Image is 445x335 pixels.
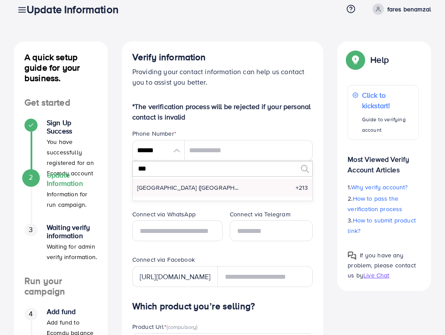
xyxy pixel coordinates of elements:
span: 4 [29,309,33,319]
span: [GEOGRAPHIC_DATA] (‫[GEOGRAPHIC_DATA]‬‎) [137,183,240,192]
h4: Add fund [47,308,97,316]
li: Sign Up Success [14,119,108,171]
span: 3 [29,225,33,235]
span: Why verify account? [351,183,408,191]
h4: Waiting verify information [47,223,97,240]
p: You have successfully registered for an Ecomdy account [47,137,97,178]
span: How to submit product link? [348,216,416,235]
img: Popup guide [348,251,356,260]
h4: Update Information [47,171,97,188]
label: Product Url [132,322,198,331]
li: Update Information [14,171,108,223]
p: fares benamzal [387,4,431,14]
p: Providing your contact information can help us contact you to assist you better. [132,66,313,87]
li: Waiting verify information [14,223,108,276]
h4: Which product you’re selling? [132,301,313,312]
p: Help [370,55,389,65]
h4: Verify information [132,52,313,63]
span: Live Chat [363,271,389,280]
p: 3. [348,215,419,236]
span: +213 [296,183,308,192]
h4: Get started [14,97,108,108]
p: Click to kickstart! [362,90,414,111]
iframe: Chat [408,296,438,328]
h4: Sign Up Success [47,119,97,135]
img: Popup guide [348,52,363,68]
p: *The verification process will be rejected if your personal contact is invalid [132,101,313,122]
label: Connect via Telegram [230,210,290,219]
a: fares benamzal [369,3,431,15]
p: Information for run campaign. [47,189,97,210]
p: Waiting for admin verify information. [47,241,97,262]
label: Connect via WhatsApp [132,210,196,219]
p: 2. [348,193,419,214]
label: Phone Number [132,129,176,138]
h4: Run your campaign [14,276,108,297]
span: (compulsory) [166,323,198,331]
h4: A quick setup guide for your business. [14,52,108,83]
h3: Update Information [27,3,125,16]
p: 1. [348,182,419,192]
p: Most Viewed Verify Account Articles [348,147,419,175]
span: How to pass the verification process [348,194,402,213]
label: Connect via Facebook [132,255,195,264]
span: If you have any problem, please contact us by [348,251,416,280]
p: Guide to verifying account [362,114,414,135]
div: [URL][DOMAIN_NAME] [132,266,218,287]
span: 2 [29,172,33,182]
